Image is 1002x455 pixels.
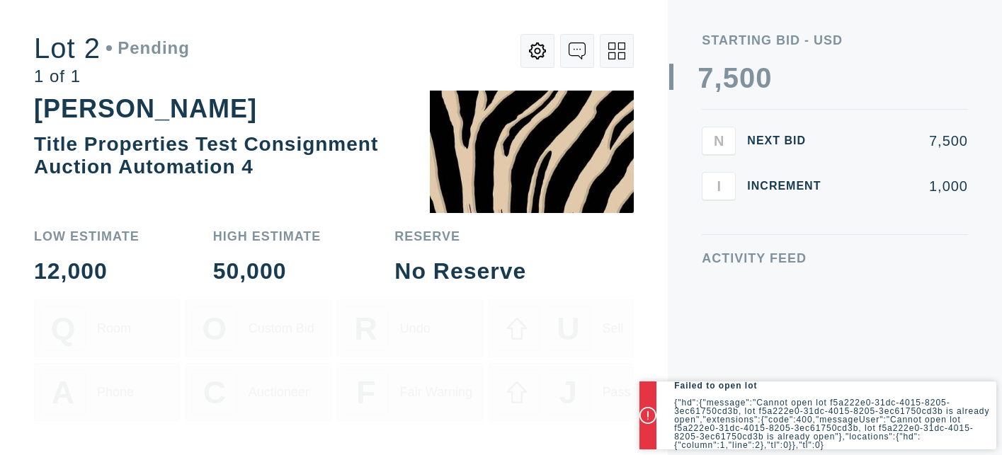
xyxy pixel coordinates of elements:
[394,260,526,282] div: No Reserve
[717,178,722,194] span: I
[34,94,257,123] div: [PERSON_NAME]
[106,40,190,57] div: Pending
[756,64,772,92] div: 0
[843,134,968,148] div: 7,500
[702,34,968,47] div: Starting Bid - USD
[747,135,832,146] div: Next Bid
[714,132,724,149] span: N
[674,398,996,449] p: {"hd":{"message":"Cannot open lot f5a222e0-31dc-4015-8205-3ec61750cd3b, lot f5a222e0-31dc-4015-82...
[723,64,739,92] div: 5
[674,381,996,390] h2: Failed to open lot
[34,133,378,178] div: Title Properties Test Consignment Auction Automation 4
[715,64,723,347] div: ,
[702,172,736,200] button: I
[34,230,140,243] div: Low Estimate
[843,179,968,193] div: 1,000
[213,230,321,243] div: High Estimate
[34,34,190,62] div: Lot 2
[213,260,321,282] div: 50,000
[739,64,756,92] div: 0
[34,260,140,282] div: 12,000
[747,180,832,192] div: Increment
[702,127,736,155] button: N
[34,68,190,85] div: 1 of 1
[394,230,526,243] div: Reserve
[702,252,968,265] div: Activity Feed
[698,64,714,92] div: 7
